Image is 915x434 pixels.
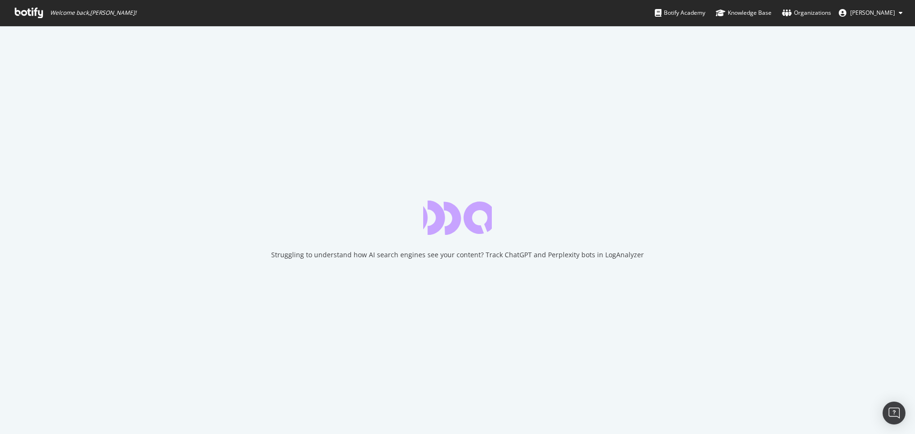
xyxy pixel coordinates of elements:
[782,8,831,18] div: Organizations
[655,8,705,18] div: Botify Academy
[883,402,905,424] div: Open Intercom Messenger
[50,9,136,17] span: Welcome back, [PERSON_NAME] !
[716,8,772,18] div: Knowledge Base
[271,250,644,260] div: Struggling to understand how AI search engines see your content? Track ChatGPT and Perplexity bot...
[850,9,895,17] span: Josh Wootton
[423,201,492,235] div: animation
[831,5,910,20] button: [PERSON_NAME]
